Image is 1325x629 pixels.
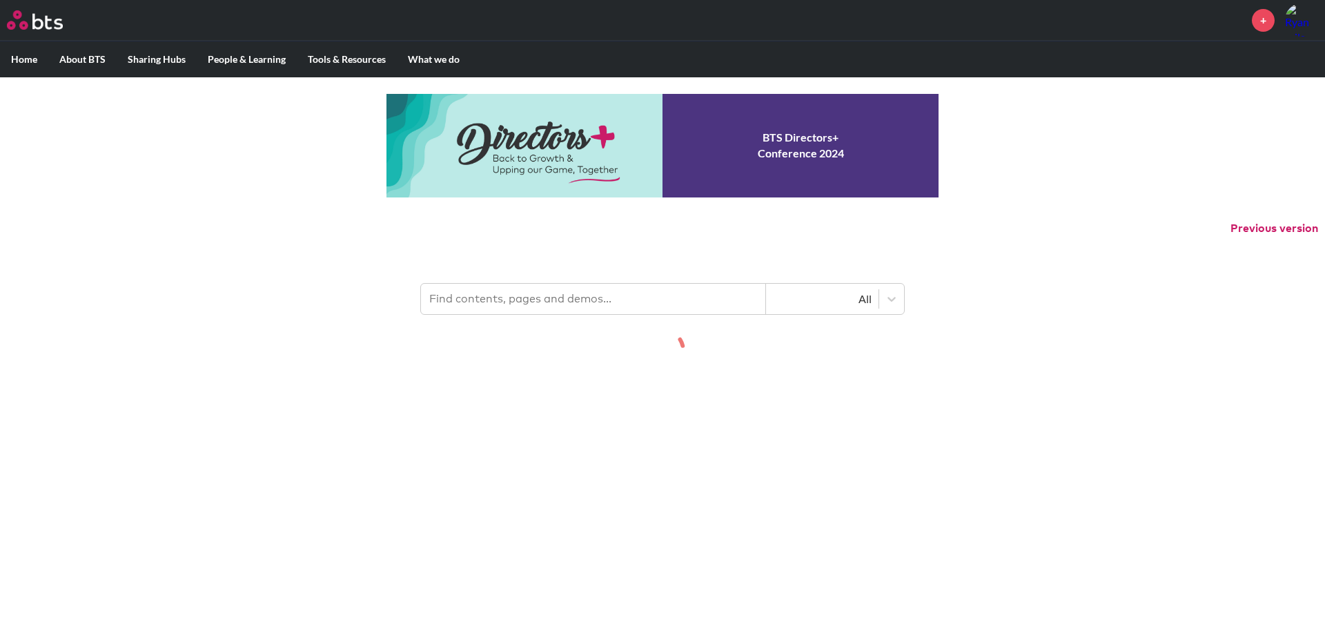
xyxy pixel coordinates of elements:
a: Conference 2024 [386,94,939,197]
label: People & Learning [197,41,297,77]
label: About BTS [48,41,117,77]
button: Previous version [1230,221,1318,236]
label: What we do [397,41,471,77]
label: Sharing Hubs [117,41,197,77]
div: All [773,291,872,307]
input: Find contents, pages and demos... [421,284,766,314]
label: Tools & Resources [297,41,397,77]
img: Ryan Stiles [1285,3,1318,37]
a: + [1252,9,1275,32]
a: Go home [7,10,88,30]
a: Profile [1285,3,1318,37]
img: BTS Logo [7,10,63,30]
